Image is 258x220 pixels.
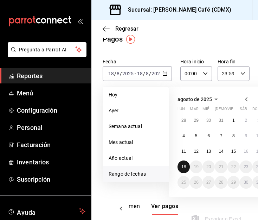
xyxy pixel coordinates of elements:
[178,96,212,102] span: agosto de 2025
[202,114,215,127] button: 30 de julio de 2025
[190,161,202,173] button: 19 de agosto de 2025
[115,25,138,32] span: Regresar
[151,71,163,76] input: ----
[122,6,232,14] h3: Sucursal: [PERSON_NAME] Café (CDMX)
[231,164,236,169] abbr: 22 de agosto de 2025
[149,71,151,76] span: /
[232,118,235,123] abbr: 1 de agosto de 2025
[17,207,76,215] span: Ayuda
[109,155,163,162] span: Año actual
[202,107,209,114] abbr: miércoles
[109,123,163,130] span: Semana actual
[151,203,178,215] button: Ver pagos
[227,176,240,189] button: 29 de agosto de 2025
[178,161,190,173] button: 18 de agosto de 2025
[103,34,123,44] div: Pagos
[240,176,252,189] button: 30 de agosto de 2025
[194,164,198,169] abbr: 19 de agosto de 2025
[5,51,86,58] a: Pregunta a Parrot AI
[103,59,172,64] label: Fecha
[103,25,138,32] button: Regresar
[219,164,223,169] abbr: 21 de agosto de 2025
[17,123,85,132] span: Personal
[194,149,198,154] abbr: 12 de agosto de 2025
[231,180,236,185] abbr: 29 de agosto de 2025
[190,176,202,189] button: 26 de agosto de 2025
[135,71,136,76] span: -
[218,59,249,64] label: Hora fin
[219,118,223,123] abbr: 31 de julio de 2025
[240,161,252,173] button: 23 de agosto de 2025
[215,107,256,114] abbr: jueves
[206,118,211,123] abbr: 30 de julio de 2025
[190,114,202,127] button: 29 de julio de 2025
[245,133,247,138] abbr: 9 de agosto de 2025
[240,145,252,158] button: 16 de agosto de 2025
[108,71,114,76] input: --
[109,107,163,114] span: Ayer
[202,130,215,142] button: 6 de agosto de 2025
[215,176,227,189] button: 28 de agosto de 2025
[206,149,211,154] abbr: 13 de agosto de 2025
[190,130,202,142] button: 5 de agosto de 2025
[126,35,135,44] img: Tooltip marker
[190,145,202,158] button: 12 de agosto de 2025
[219,149,223,154] abbr: 14 de agosto de 2025
[17,157,85,167] span: Inventarios
[109,91,163,99] span: Hoy
[215,114,227,127] button: 31 de julio de 2025
[215,130,227,142] button: 7 de agosto de 2025
[245,118,247,123] abbr: 2 de agosto de 2025
[114,71,116,76] span: /
[120,71,122,76] span: /
[17,175,85,184] span: Suscripción
[178,95,220,103] button: agosto de 2025
[220,133,222,138] abbr: 7 de agosto de 2025
[244,149,248,154] abbr: 16 de agosto de 2025
[219,180,223,185] abbr: 28 de agosto de 2025
[244,180,248,185] abbr: 30 de agosto de 2025
[215,161,227,173] button: 21 de agosto de 2025
[190,107,198,114] abbr: martes
[180,59,212,64] label: Hora inicio
[181,118,186,123] abbr: 28 de julio de 2025
[122,71,134,76] input: ----
[146,71,149,76] input: --
[181,164,186,169] abbr: 18 de agosto de 2025
[137,71,143,76] input: --
[181,149,186,154] abbr: 11 de agosto de 2025
[17,88,85,98] span: Menú
[232,133,235,138] abbr: 8 de agosto de 2025
[206,164,211,169] abbr: 20 de agosto de 2025
[116,71,120,76] input: --
[207,133,210,138] abbr: 6 de agosto de 2025
[244,164,248,169] abbr: 23 de agosto de 2025
[240,130,252,142] button: 9 de agosto de 2025
[17,106,85,115] span: Configuración
[17,140,85,150] span: Facturación
[240,107,247,114] abbr: sábado
[227,145,240,158] button: 15 de agosto de 2025
[143,71,145,76] span: /
[195,133,198,138] abbr: 5 de agosto de 2025
[227,161,240,173] button: 22 de agosto de 2025
[227,107,233,114] abbr: viernes
[178,130,190,142] button: 4 de agosto de 2025
[109,139,163,146] span: Mes actual
[206,180,211,185] abbr: 27 de agosto de 2025
[194,118,198,123] abbr: 29 de julio de 2025
[19,46,76,54] span: Pregunta a Parrot AI
[17,71,85,81] span: Reportes
[240,114,252,127] button: 2 de agosto de 2025
[202,176,215,189] button: 27 de agosto de 2025
[202,145,215,158] button: 13 de agosto de 2025
[178,114,190,127] button: 28 de julio de 2025
[182,133,185,138] abbr: 4 de agosto de 2025
[227,130,240,142] button: 8 de agosto de 2025
[178,145,190,158] button: 11 de agosto de 2025
[202,161,215,173] button: 20 de agosto de 2025
[194,180,198,185] abbr: 26 de agosto de 2025
[178,176,190,189] button: 25 de agosto de 2025
[8,42,86,57] button: Pregunta a Parrot AI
